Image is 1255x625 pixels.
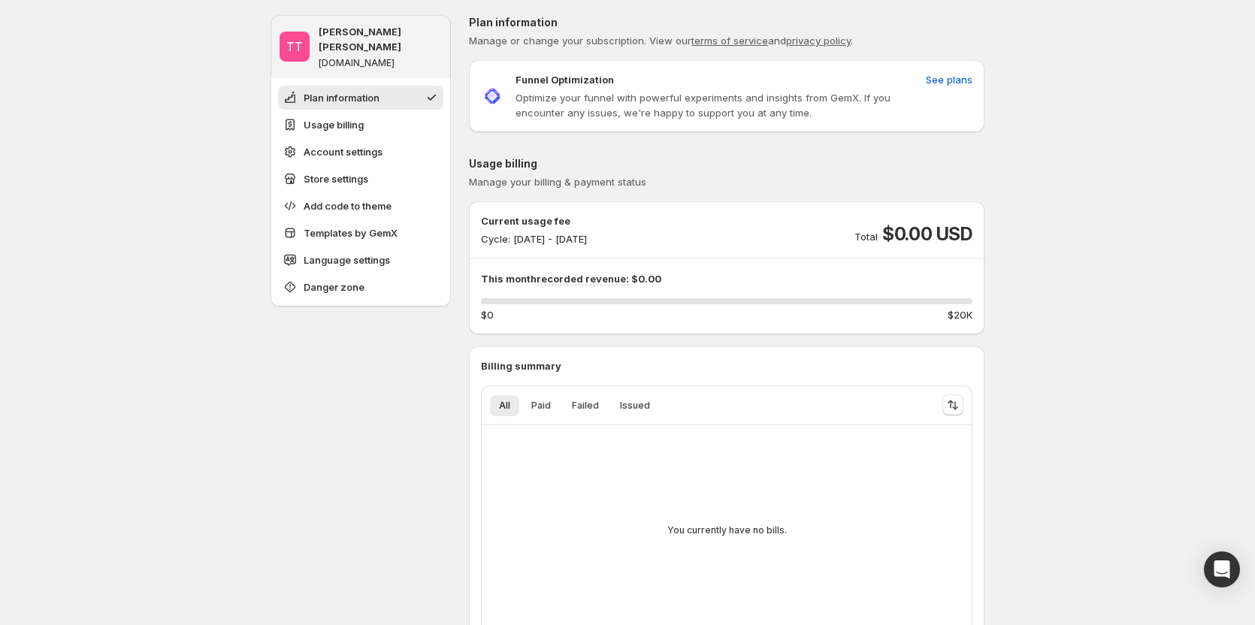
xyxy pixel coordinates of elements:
span: Paid [531,400,551,412]
span: Manage your billing & payment status [469,176,646,188]
button: Danger zone [278,275,443,299]
button: Add code to theme [278,194,443,218]
img: Funnel Optimization [481,85,504,107]
p: Cycle: [DATE] - [DATE] [481,231,587,246]
button: Templates by GemX [278,221,443,245]
span: $0 [481,307,494,322]
p: This month $0.00 [481,271,972,286]
div: Open Intercom Messenger [1204,551,1240,587]
button: Language settings [278,248,443,272]
p: Plan information [469,15,984,30]
text: TT [286,39,303,54]
span: All [499,400,510,412]
p: [DOMAIN_NAME] [319,57,395,69]
a: terms of service [691,35,768,47]
p: Usage billing [469,156,984,171]
span: $0.00 USD [882,222,972,246]
p: [PERSON_NAME] [PERSON_NAME] [319,24,442,54]
span: Plan information [304,90,380,105]
span: recorded revenue: [537,273,629,285]
button: Store settings [278,167,443,191]
a: privacy policy [786,35,851,47]
p: Total [854,229,878,244]
button: Usage billing [278,113,443,137]
span: Account settings [304,144,383,159]
span: Templates by GemX [304,225,398,240]
span: Tanya Tanya [280,32,310,62]
span: Language settings [304,252,390,267]
p: Optimize your funnel with powerful experiments and insights from GemX. If you encounter any issue... [516,90,920,120]
p: Billing summary [481,358,972,373]
button: Account settings [278,140,443,164]
span: Store settings [304,171,368,186]
span: See plans [926,72,972,87]
span: Add code to theme [304,198,392,213]
button: Plan information [278,86,443,110]
span: Failed [572,400,599,412]
span: Issued [620,400,650,412]
button: See plans [917,68,981,92]
span: Usage billing [304,117,364,132]
span: Danger zone [304,279,364,294]
span: Manage or change your subscription. View our and . [469,35,853,47]
p: Current usage fee [481,213,587,228]
span: $20K [948,307,972,322]
button: Sort the results [942,394,963,415]
p: Funnel Optimization [516,72,614,87]
p: You currently have no bills. [667,524,787,536]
